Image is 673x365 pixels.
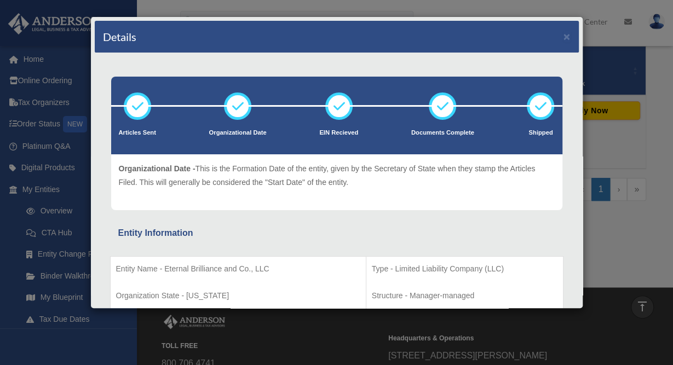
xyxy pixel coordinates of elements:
p: Organizational Date [209,128,267,138]
p: Structure - Manager-managed [372,289,557,303]
div: Entity Information [118,225,555,241]
p: Organization State - [US_STATE] [116,289,360,303]
p: EIN Recieved [319,128,358,138]
h4: Details [103,29,136,44]
button: × [563,31,571,42]
p: Shipped [527,128,554,138]
p: Entity Name - Eternal Brilliance and Co., LLC [116,262,360,276]
p: Documents Complete [411,128,474,138]
p: Type - Limited Liability Company (LLC) [372,262,557,276]
span: Organizational Date - [119,164,195,173]
p: This is the Formation Date of the entity, given by the Secretary of State when they stamp the Art... [119,162,555,189]
p: Articles Sent [119,128,156,138]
